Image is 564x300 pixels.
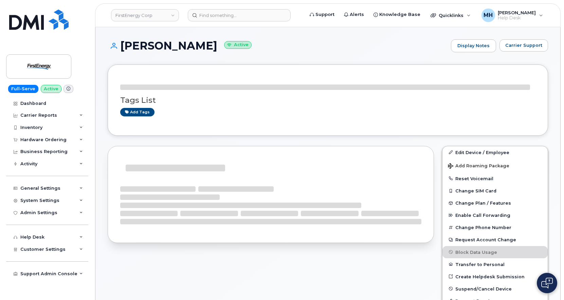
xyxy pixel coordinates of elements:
[448,163,509,170] span: Add Roaming Package
[120,96,535,105] h3: Tags List
[455,286,512,291] span: Suspend/Cancel Device
[442,221,548,233] button: Change Phone Number
[442,233,548,246] button: Request Account Change
[224,41,252,49] small: Active
[455,201,511,206] span: Change Plan / Features
[442,172,548,185] button: Reset Voicemail
[499,39,548,52] button: Carrier Support
[442,146,548,158] a: Edit Device / Employee
[442,283,548,295] button: Suspend/Cancel Device
[442,246,548,258] button: Block Data Usage
[451,39,496,52] a: Display Notes
[442,185,548,197] button: Change SIM Card
[120,108,154,116] a: Add tags
[541,278,553,288] img: Open chat
[442,197,548,209] button: Change Plan / Features
[442,270,548,283] a: Create Helpdesk Submission
[442,258,548,270] button: Transfer to Personal
[442,158,548,172] button: Add Roaming Package
[505,42,542,49] span: Carrier Support
[442,209,548,221] button: Enable Call Forwarding
[108,40,448,52] h1: [PERSON_NAME]
[455,213,510,218] span: Enable Call Forwarding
